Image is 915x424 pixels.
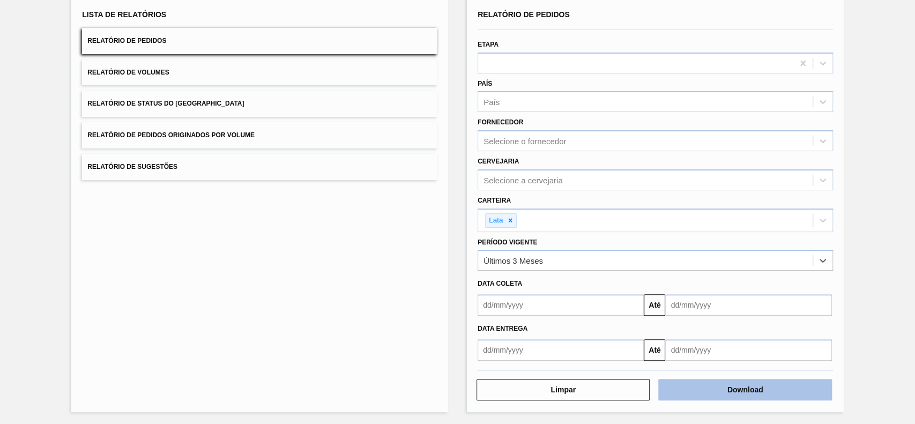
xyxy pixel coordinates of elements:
div: Selecione o fornecedor [483,137,566,146]
button: Até [644,339,665,361]
label: Cervejaria [478,158,519,165]
span: Relatório de Volumes [87,69,169,76]
span: Relatório de Pedidos [87,37,166,44]
label: Carteira [478,197,511,204]
button: Limpar [477,379,650,400]
button: Relatório de Status do [GEOGRAPHIC_DATA] [82,91,437,117]
span: Data coleta [478,280,522,287]
span: Relatório de Sugestões [87,163,177,170]
button: Relatório de Pedidos Originados por Volume [82,122,437,148]
div: País [483,98,500,107]
button: Relatório de Pedidos [82,28,437,54]
div: Selecione a cervejaria [483,175,563,184]
input: dd/mm/yyyy [665,339,831,361]
button: Download [658,379,831,400]
input: dd/mm/yyyy [478,339,644,361]
div: Últimos 3 Meses [483,256,543,265]
span: Relatório de Pedidos [478,10,570,19]
label: Período Vigente [478,239,537,246]
button: Relatório de Volumes [82,59,437,86]
label: Fornecedor [478,118,523,126]
label: Etapa [478,41,499,48]
span: Data entrega [478,325,527,332]
div: Lata [486,214,504,227]
input: dd/mm/yyyy [665,294,831,316]
label: País [478,80,492,87]
span: Relatório de Status do [GEOGRAPHIC_DATA] [87,100,244,107]
span: Lista de Relatórios [82,10,166,19]
input: dd/mm/yyyy [478,294,644,316]
span: Relatório de Pedidos Originados por Volume [87,131,255,139]
button: Relatório de Sugestões [82,154,437,180]
button: Até [644,294,665,316]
